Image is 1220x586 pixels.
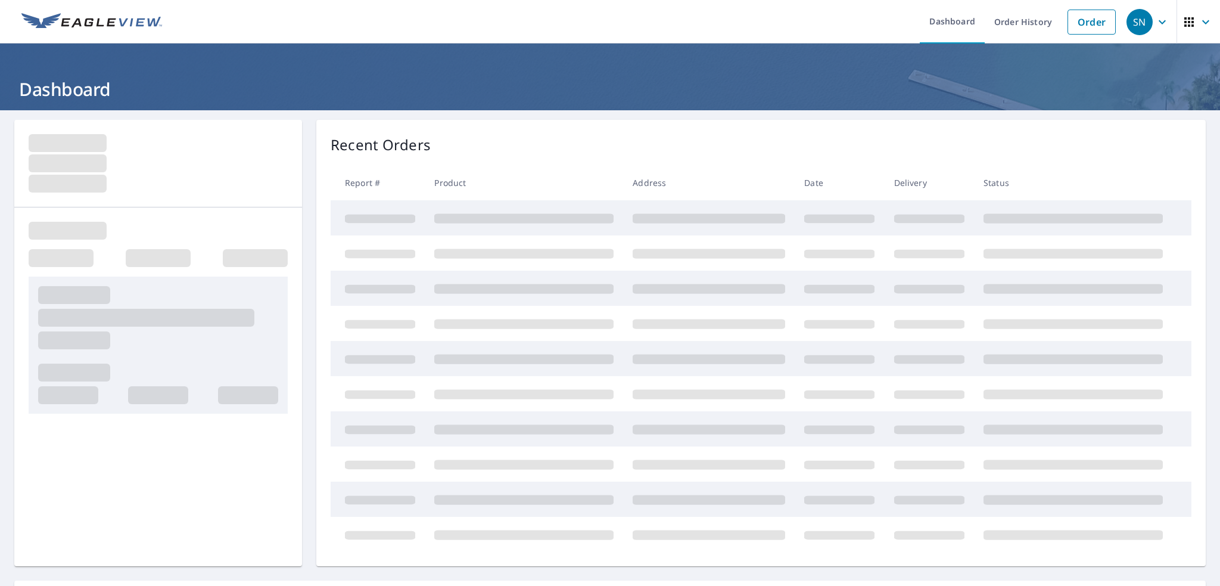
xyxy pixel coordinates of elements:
[623,165,795,200] th: Address
[14,77,1206,101] h1: Dashboard
[331,134,431,156] p: Recent Orders
[1067,10,1116,35] a: Order
[795,165,884,200] th: Date
[425,165,623,200] th: Product
[331,165,425,200] th: Report #
[885,165,974,200] th: Delivery
[1126,9,1153,35] div: SN
[974,165,1172,200] th: Status
[21,13,162,31] img: EV Logo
